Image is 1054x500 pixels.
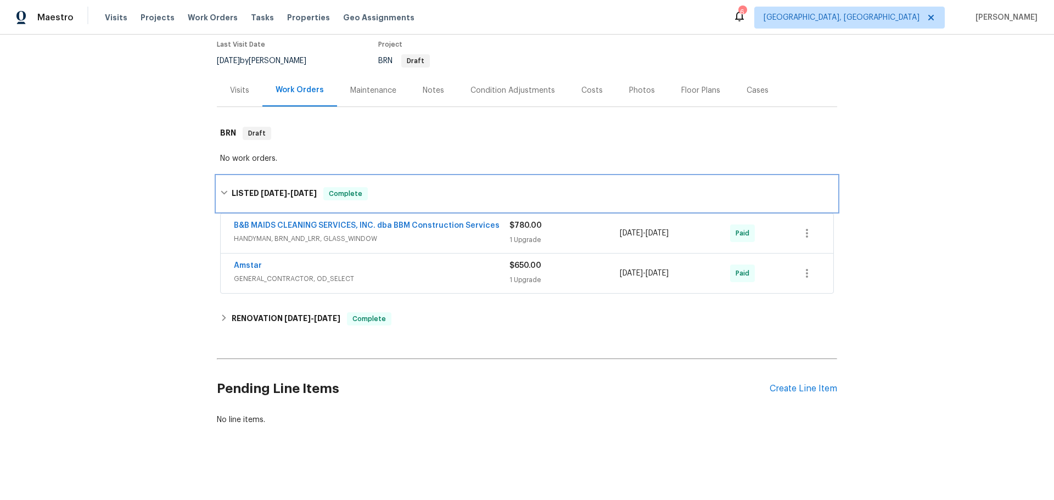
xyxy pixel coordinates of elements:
[234,262,262,269] a: Amstar
[770,384,837,394] div: Create Line Item
[681,85,720,96] div: Floor Plans
[971,12,1038,23] span: [PERSON_NAME]
[470,85,555,96] div: Condition Adjustments
[232,187,317,200] h6: LISTED
[620,269,643,277] span: [DATE]
[581,85,603,96] div: Costs
[217,414,837,425] div: No line items.
[220,127,236,140] h6: BRN
[314,314,340,322] span: [DATE]
[188,12,238,23] span: Work Orders
[402,58,429,64] span: Draft
[620,268,669,279] span: -
[324,188,367,199] span: Complete
[217,54,319,68] div: by [PERSON_NAME]
[141,12,175,23] span: Projects
[509,274,620,285] div: 1 Upgrade
[350,85,396,96] div: Maintenance
[217,116,837,151] div: BRN Draft
[261,189,287,197] span: [DATE]
[234,233,509,244] span: HANDYMAN, BRN_AND_LRR, GLASS_WINDOW
[423,85,444,96] div: Notes
[287,12,330,23] span: Properties
[217,306,837,332] div: RENOVATION [DATE]-[DATE]Complete
[232,312,340,325] h6: RENOVATION
[378,41,402,48] span: Project
[738,7,746,18] div: 6
[234,273,509,284] span: GENERAL_CONTRACTOR, OD_SELECT
[290,189,317,197] span: [DATE]
[37,12,74,23] span: Maestro
[509,222,542,229] span: $780.00
[261,189,317,197] span: -
[217,176,837,211] div: LISTED [DATE]-[DATE]Complete
[220,153,834,164] div: No work orders.
[276,85,324,95] div: Work Orders
[251,14,274,21] span: Tasks
[217,57,240,65] span: [DATE]
[646,269,669,277] span: [DATE]
[747,85,769,96] div: Cases
[736,268,754,279] span: Paid
[348,313,390,324] span: Complete
[736,228,754,239] span: Paid
[284,314,340,322] span: -
[620,229,643,237] span: [DATE]
[646,229,669,237] span: [DATE]
[234,222,500,229] a: B&B MAIDS CLEANING SERVICES, INC. dba BBM Construction Services
[217,363,770,414] h2: Pending Line Items
[105,12,127,23] span: Visits
[509,234,620,245] div: 1 Upgrade
[244,128,270,139] span: Draft
[343,12,414,23] span: Geo Assignments
[284,314,311,322] span: [DATE]
[217,41,265,48] span: Last Visit Date
[378,57,430,65] span: BRN
[620,228,669,239] span: -
[230,85,249,96] div: Visits
[764,12,920,23] span: [GEOGRAPHIC_DATA], [GEOGRAPHIC_DATA]
[629,85,655,96] div: Photos
[509,262,541,269] span: $650.00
